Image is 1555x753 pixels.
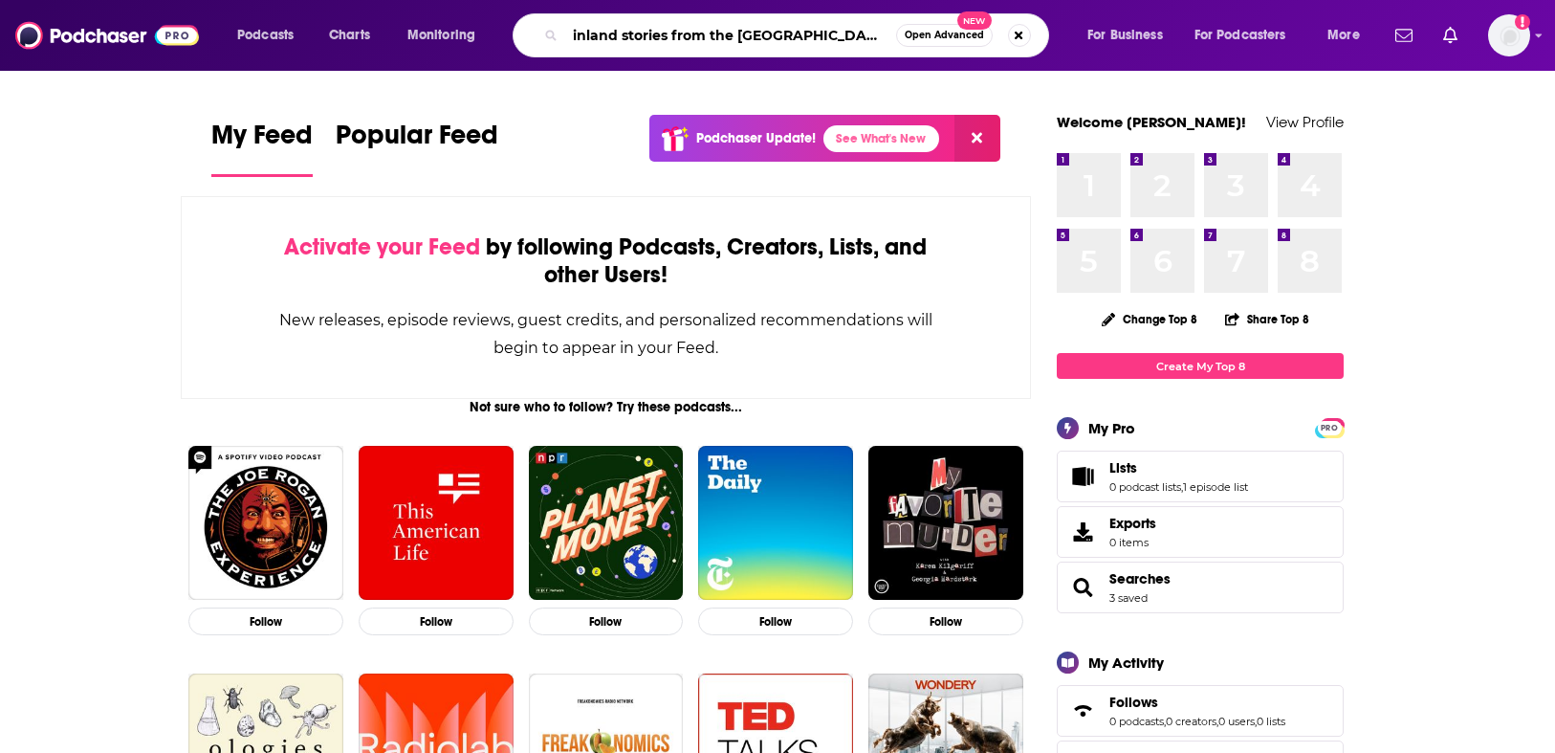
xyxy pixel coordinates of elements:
[1224,300,1310,338] button: Share Top 8
[1074,20,1187,51] button: open menu
[237,22,294,49] span: Podcasts
[1109,591,1148,605] a: 3 saved
[336,119,498,163] span: Popular Feed
[1166,715,1216,728] a: 0 creators
[1515,14,1530,30] svg: Add a profile image
[1109,515,1156,532] span: Exports
[531,13,1067,57] div: Search podcasts, credits, & more...
[1057,451,1344,502] span: Lists
[1063,519,1102,545] span: Exports
[1109,694,1285,711] a: Follows
[15,17,199,54] img: Podchaser - Follow, Share and Rate Podcasts
[1182,20,1314,51] button: open menu
[1266,113,1344,131] a: View Profile
[188,446,343,601] img: The Joe Rogan Experience
[336,119,498,177] a: Popular Feed
[868,608,1023,635] button: Follow
[896,24,993,47] button: Open AdvancedNew
[181,399,1031,415] div: Not sure who to follow? Try these podcasts...
[698,608,853,635] button: Follow
[1057,353,1344,379] a: Create My Top 8
[1063,698,1102,724] a: Follows
[211,119,313,163] span: My Feed
[1216,715,1218,728] span: ,
[1314,20,1384,51] button: open menu
[1109,694,1158,711] span: Follows
[277,306,934,362] div: New releases, episode reviews, guest credits, and personalized recommendations will begin to appe...
[359,608,514,635] button: Follow
[1063,463,1102,490] a: Lists
[1109,459,1137,476] span: Lists
[1057,113,1246,131] a: Welcome [PERSON_NAME]!
[905,31,984,40] span: Open Advanced
[1057,562,1344,613] span: Searches
[1218,715,1255,728] a: 0 users
[1063,574,1102,601] a: Searches
[1109,715,1164,728] a: 0 podcasts
[329,22,370,49] span: Charts
[1109,459,1248,476] a: Lists
[1181,480,1183,494] span: ,
[277,233,934,289] div: by following Podcasts, Creators, Lists, and other Users!
[1488,14,1530,56] span: Logged in as WE_Broadcast
[957,11,992,30] span: New
[1090,307,1209,331] button: Change Top 8
[1435,19,1465,52] a: Show notifications dropdown
[1088,653,1164,672] div: My Activity
[565,20,896,51] input: Search podcasts, credits, & more...
[284,233,480,261] span: Activate your Feed
[1194,22,1286,49] span: For Podcasters
[1164,715,1166,728] span: ,
[529,608,684,635] button: Follow
[1327,22,1360,49] span: More
[1388,19,1420,52] a: Show notifications dropdown
[1255,715,1257,728] span: ,
[1109,570,1171,587] a: Searches
[1057,506,1344,558] a: Exports
[1088,419,1135,437] div: My Pro
[317,20,382,51] a: Charts
[188,608,343,635] button: Follow
[1057,685,1344,737] span: Follows
[407,22,475,49] span: Monitoring
[1318,420,1341,434] a: PRO
[1257,715,1285,728] a: 0 lists
[868,446,1023,601] img: My Favorite Murder with Karen Kilgariff and Georgia Hardstark
[224,20,318,51] button: open menu
[823,125,939,152] a: See What's New
[1488,14,1530,56] img: User Profile
[1183,480,1248,494] a: 1 episode list
[394,20,500,51] button: open menu
[1488,14,1530,56] button: Show profile menu
[1109,480,1181,494] a: 0 podcast lists
[1318,421,1341,435] span: PRO
[696,130,816,146] p: Podchaser Update!
[1109,536,1156,549] span: 0 items
[698,446,853,601] img: The Daily
[529,446,684,601] img: Planet Money
[1087,22,1163,49] span: For Business
[211,119,313,177] a: My Feed
[359,446,514,601] img: This American Life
